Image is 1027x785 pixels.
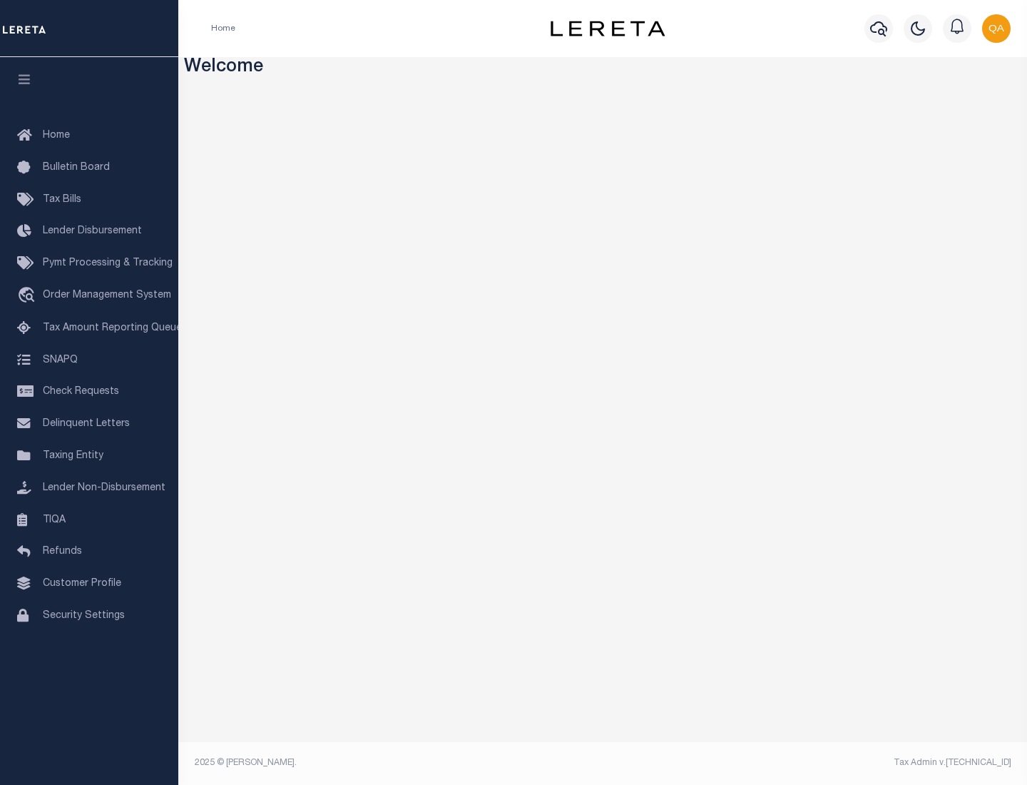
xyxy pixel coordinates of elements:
i: travel_explore [17,287,40,305]
span: Bulletin Board [43,163,110,173]
h3: Welcome [184,57,1022,79]
span: Tax Amount Reporting Queue [43,323,182,333]
span: Security Settings [43,611,125,621]
span: Refunds [43,547,82,557]
div: 2025 © [PERSON_NAME]. [184,756,603,769]
span: Lender Non-Disbursement [43,483,165,493]
div: Tax Admin v.[TECHNICAL_ID] [613,756,1011,769]
span: Lender Disbursement [43,226,142,236]
span: SNAPQ [43,355,78,365]
span: Check Requests [43,387,119,397]
span: Tax Bills [43,195,81,205]
span: Pymt Processing & Tracking [43,258,173,268]
span: Home [43,131,70,141]
span: Order Management System [43,290,171,300]
img: svg+xml;base64,PHN2ZyB4bWxucz0iaHR0cDovL3d3dy53My5vcmcvMjAwMC9zdmciIHBvaW50ZXItZXZlbnRzPSJub25lIi... [982,14,1011,43]
li: Home [211,22,235,35]
span: TIQA [43,515,66,525]
img: logo-dark.svg [551,21,665,36]
span: Taxing Entity [43,451,103,461]
span: Delinquent Letters [43,419,130,429]
span: Customer Profile [43,579,121,589]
